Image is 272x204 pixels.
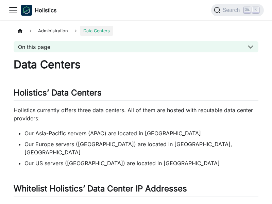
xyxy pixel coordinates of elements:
span: Search [221,7,244,13]
li: Our Europe servers ([GEOGRAPHIC_DATA]) are located in [GEOGRAPHIC_DATA], [GEOGRAPHIC_DATA] [24,140,258,156]
b: Holistics [35,6,56,14]
button: Toggle navigation bar [8,5,18,15]
li: Our US servers ([GEOGRAPHIC_DATA]) are located in [GEOGRAPHIC_DATA] [24,159,258,167]
button: Search (Ctrl+K) [211,4,264,16]
h2: Holistics’ Data Centers [14,88,258,101]
h1: Data Centers [14,58,258,71]
li: Our Asia-Pacific servers (APAC) are located in [GEOGRAPHIC_DATA] [24,129,258,137]
a: Home page [14,26,27,36]
kbd: K [252,7,259,13]
img: Holistics [21,5,32,16]
nav: Breadcrumbs [14,26,258,36]
a: HolisticsHolistics [21,5,56,16]
h2: Whitelist Holistics’ Data Center IP Addresses [14,184,258,197]
p: Holistics currently offers three data centers. All of them are hosted with reputable data center ... [14,106,258,122]
span: Administration [35,26,71,36]
span: Data Centers [80,26,113,36]
button: On this page [14,41,258,52]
